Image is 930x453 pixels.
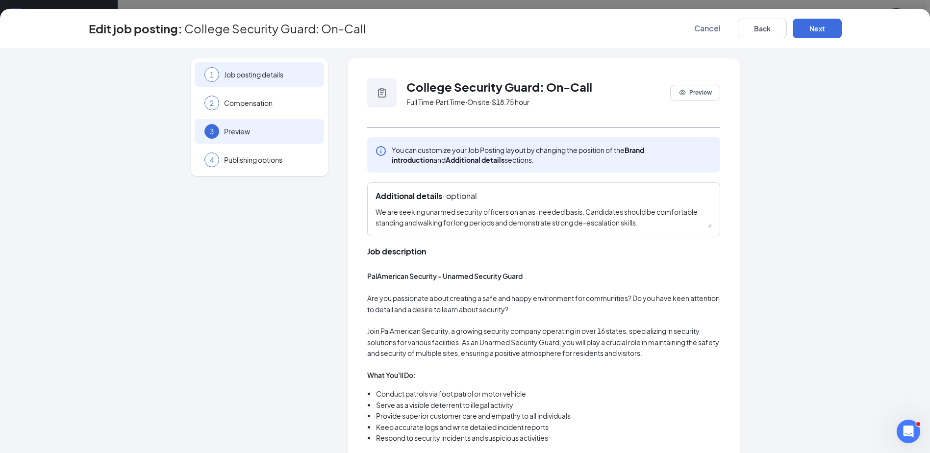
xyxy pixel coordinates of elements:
span: ‧ On site [465,97,490,107]
strong: PalAmerican Security - Unarmed Security Guard [367,272,523,280]
button: EyePreview [670,85,720,101]
b: Brand introduction [392,146,644,164]
li: Serve as a visible deterrent to illegal activity [376,400,720,410]
button: Back [738,19,787,38]
div: Additional details· optionalWe are seeking unarmed security officers on an as-needed basis. Candi... [367,182,720,236]
button: Next [793,19,842,38]
li: Provide superior customer care and empathy to all individuals [376,410,720,421]
svg: Eye [679,89,686,97]
span: Job posting details [224,70,314,79]
span: Job description [367,246,720,257]
span: You can customize your Job Posting layout by changing the position of the and sections. [392,145,712,165]
span: Preview [224,126,314,136]
span: College Security Guard: On-Call [406,79,592,94]
svg: Info [375,145,387,157]
b: Additional details [446,155,504,164]
span: ‧ $18.75 hour [490,97,529,107]
b: Additional details [376,191,442,201]
span: College Security Guard: On-Call [184,24,366,33]
p: Are you passionate about creating a safe and happy environment for communities? Do you have keen ... [367,293,720,315]
span: Publishing options [224,155,314,165]
textarea: We are seeking unarmed security officers on an as-needed basis. Candidates should be comfortable ... [376,206,712,228]
span: Compensation [224,98,314,108]
li: Conduct patrols via foot patrol or motor vehicle [376,388,720,399]
svg: Clipboard [376,87,388,99]
li: Respond to security incidents and suspicious activities [376,432,720,443]
span: ‧ Part Time [434,97,465,107]
span: Cancel [694,24,721,33]
strong: What You'll Do: [367,371,416,379]
li: Keep accurate logs and write detailed incident reports [376,422,720,432]
iframe: Intercom live chat [897,420,920,443]
span: 2 [210,98,214,108]
h3: Edit job posting: [89,20,182,37]
span: Preview [689,88,712,97]
span: 4 [210,155,214,165]
span: 1 [210,70,214,79]
span: Full Time [406,97,434,107]
p: Join PalAmerican Security, a growing security company operating in over 16 states, specializing i... [367,326,720,358]
button: Cancel [683,19,732,38]
span: · optional [376,191,477,201]
span: 3 [210,126,214,136]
